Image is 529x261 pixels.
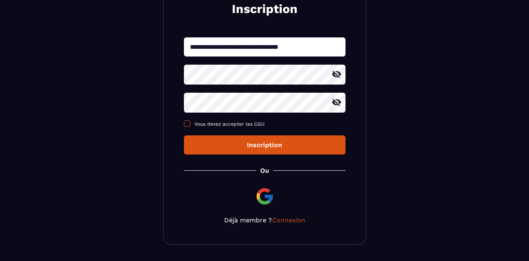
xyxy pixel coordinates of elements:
[255,187,274,206] img: google
[184,135,345,154] button: Inscription
[272,216,305,224] a: Connexion
[184,216,345,224] p: Déjà membre ?
[190,141,339,149] div: Inscription
[194,1,336,17] h2: Inscription
[260,167,269,174] p: Ou
[194,121,265,127] span: Vous devez accepter les CGU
